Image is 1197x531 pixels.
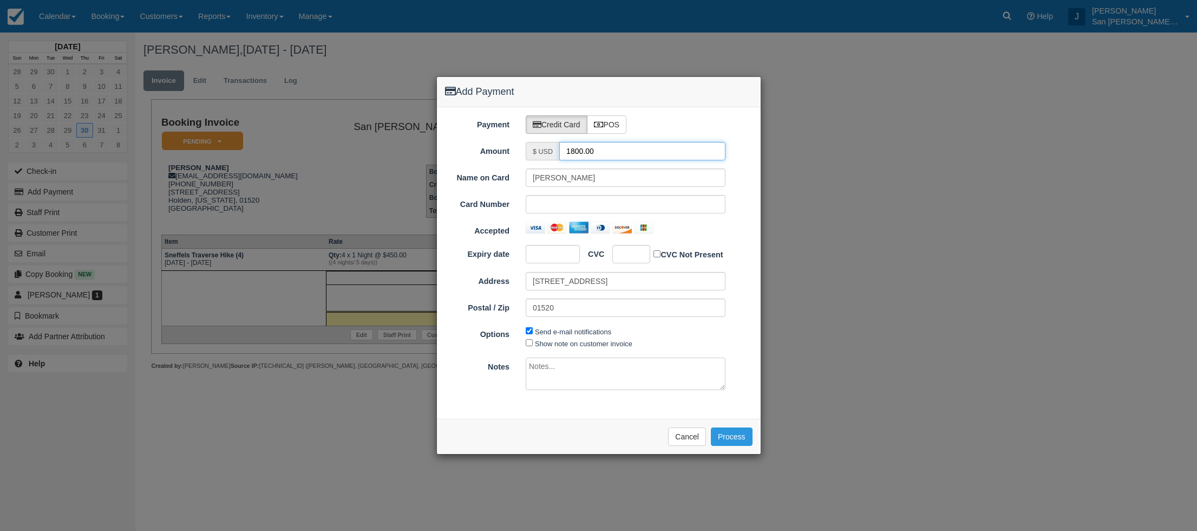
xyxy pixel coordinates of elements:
[437,169,518,184] label: Name on Card
[526,115,587,134] label: Credit Card
[533,148,553,156] small: $ USD
[533,249,565,260] iframe: Secure expiration date input frame
[437,115,518,131] label: Payment
[437,222,518,237] label: Accepted
[437,325,518,340] label: Options
[580,245,604,260] label: CVC
[437,142,518,157] label: Amount
[445,85,753,99] h4: Add Payment
[535,328,611,336] label: Send e-mail notifications
[535,340,632,348] label: Show note on customer invoice
[437,195,518,210] label: Card Number
[437,245,518,260] label: Expiry date
[437,299,518,314] label: Postal / Zip
[653,250,660,257] input: CVC Not Present
[711,428,753,446] button: Process
[619,249,636,260] iframe: Secure CVC input frame
[533,199,718,210] iframe: Secure card number input frame
[437,358,518,373] label: Notes
[437,272,518,287] label: Address
[653,248,723,261] label: CVC Not Present
[587,115,627,134] label: POS
[559,142,725,160] input: Valid amount required.
[668,428,706,446] button: Cancel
